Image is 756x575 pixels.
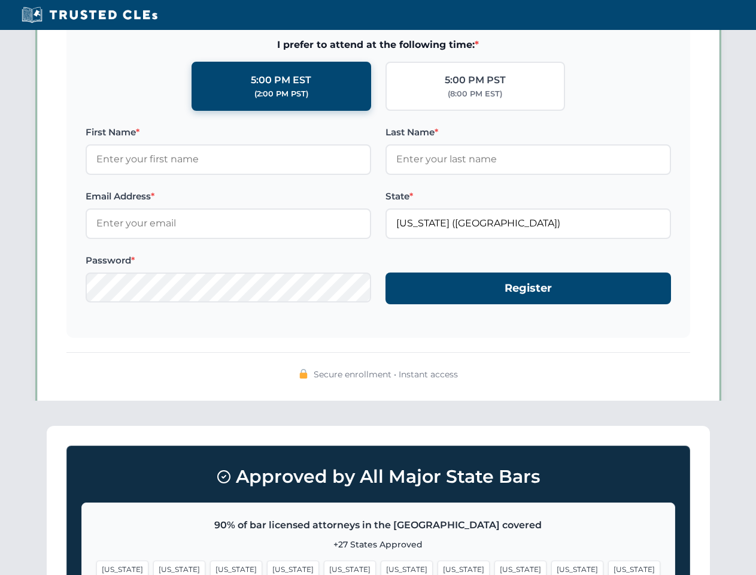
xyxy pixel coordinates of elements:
[299,369,308,379] img: 🔒
[81,461,675,493] h3: Approved by All Major State Bars
[254,88,308,100] div: (2:00 PM PST)
[385,144,671,174] input: Enter your last name
[96,538,660,551] p: +27 States Approved
[445,72,506,88] div: 5:00 PM PST
[385,189,671,204] label: State
[385,273,671,304] button: Register
[314,368,458,381] span: Secure enrollment • Instant access
[86,125,371,140] label: First Name
[86,208,371,238] input: Enter your email
[86,144,371,174] input: Enter your first name
[385,125,671,140] label: Last Name
[96,517,660,533] p: 90% of bar licensed attorneys in the [GEOGRAPHIC_DATA] covered
[448,88,502,100] div: (8:00 PM EST)
[86,253,371,268] label: Password
[385,208,671,238] input: Florida (FL)
[86,37,671,53] span: I prefer to attend at the following time:
[86,189,371,204] label: Email Address
[18,6,161,24] img: Trusted CLEs
[251,72,311,88] div: 5:00 PM EST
